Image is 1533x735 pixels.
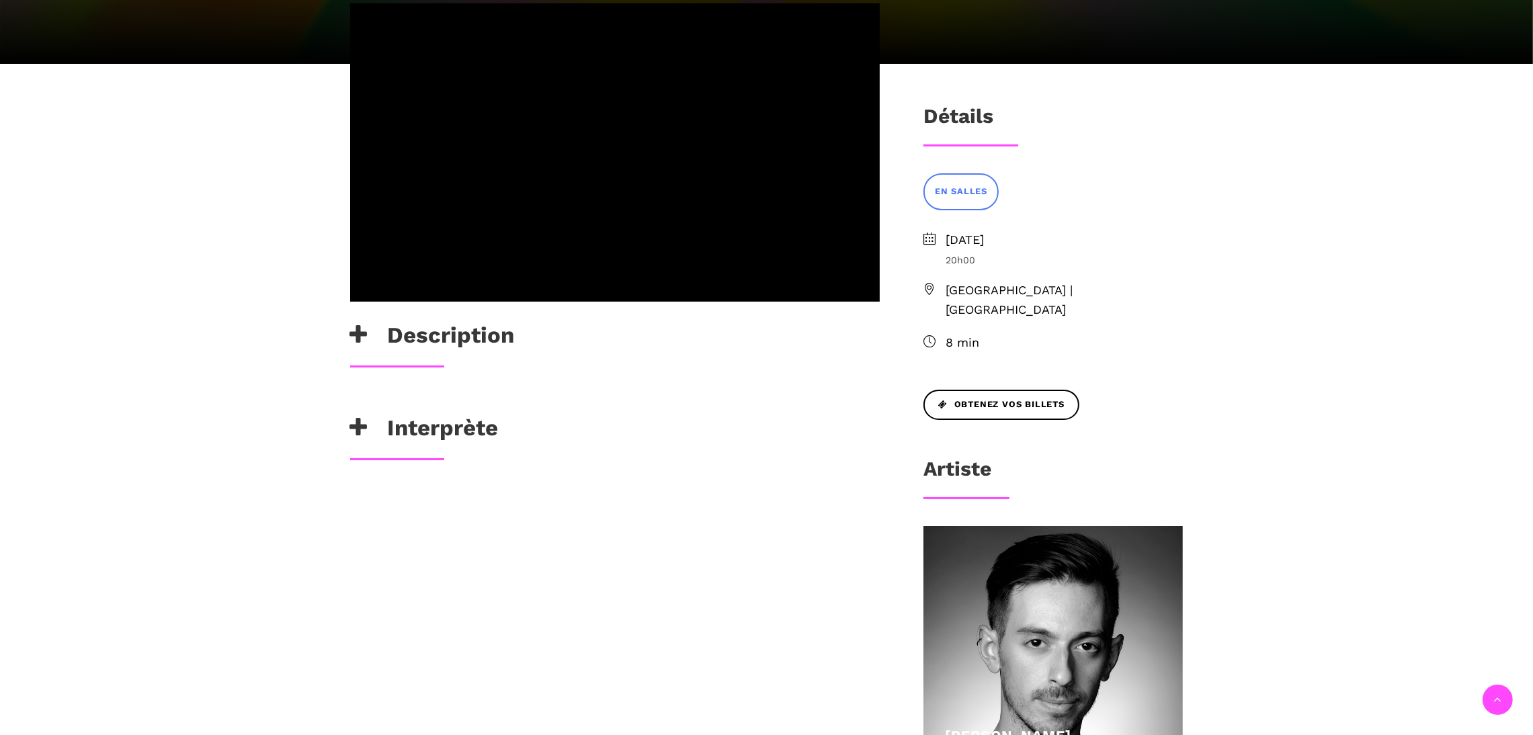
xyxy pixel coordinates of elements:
[923,390,1079,420] a: Obtenez vos billets
[946,230,1184,250] span: [DATE]
[935,185,987,199] span: EN SALLES
[923,173,999,210] a: EN SALLES
[946,281,1184,320] span: [GEOGRAPHIC_DATA] | [GEOGRAPHIC_DATA]
[350,415,499,448] h3: Interprète
[350,3,880,301] iframe: Étienne Delorme Teaser 30' FQD23
[350,322,515,355] h3: Description
[946,253,1184,267] span: 20h00
[946,333,1184,353] span: 8 min
[923,104,993,138] h3: Détails
[938,398,1065,412] span: Obtenez vos billets
[923,457,991,490] h3: Artiste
